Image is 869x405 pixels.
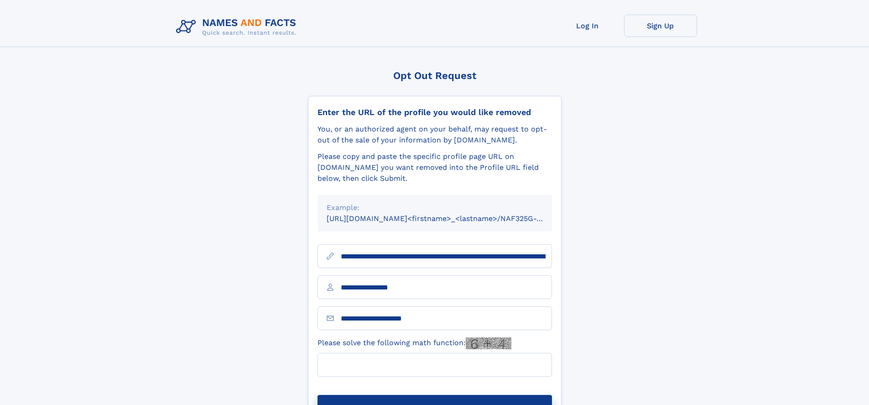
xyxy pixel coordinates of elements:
div: Please copy and paste the specific profile page URL on [DOMAIN_NAME] you want removed into the Pr... [317,151,552,184]
div: Enter the URL of the profile you would like removed [317,107,552,117]
img: Logo Names and Facts [172,15,304,39]
a: Sign Up [624,15,697,37]
label: Please solve the following math function: [317,337,511,349]
a: Log In [551,15,624,37]
small: [URL][DOMAIN_NAME]<firstname>_<lastname>/NAF325G-xxxxxxxx [327,214,569,223]
div: Example: [327,202,543,213]
div: You, or an authorized agent on your behalf, may request to opt-out of the sale of your informatio... [317,124,552,146]
div: Opt Out Request [308,70,562,81]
